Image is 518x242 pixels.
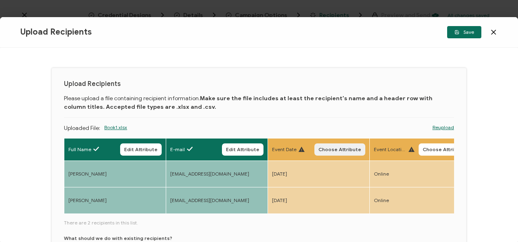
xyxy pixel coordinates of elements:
[64,235,172,242] p: What should we do with existing recipients?
[64,187,166,213] td: [PERSON_NAME]
[314,143,365,156] button: Choose Attribute
[166,161,268,187] td: [EMAIL_ADDRESS][DOMAIN_NAME]
[268,161,370,187] td: [DATE]
[120,143,162,156] button: Edit Attribute
[419,143,470,156] button: Choose Attribute
[166,187,268,213] td: [EMAIL_ADDRESS][DOMAIN_NAME]
[104,124,127,144] span: Book1.xlsx
[226,147,259,152] span: Edit Attribute
[447,26,481,38] button: Save
[64,219,454,227] span: There are 2 recipients in this list.
[170,146,185,153] span: E-mail
[370,187,474,213] td: Online
[64,94,454,111] p: Please upload a file containing recipient information.
[64,161,166,187] td: [PERSON_NAME]
[68,146,91,153] span: Full Name
[268,187,370,213] td: [DATE]
[222,143,263,156] button: Edit Attribute
[477,203,518,242] iframe: Chat Widget
[432,124,454,131] a: Reupload
[272,146,296,153] span: Event Date
[318,147,361,152] span: Choose Attribute
[20,27,92,37] span: Upload Recipients
[374,146,406,153] span: Event Location
[64,124,100,134] p: Uploaded File:
[64,80,454,88] h1: Upload Recipients
[64,95,432,110] b: Make sure the file includes at least the recipient's name and a header row with column titles. Ac...
[423,147,465,152] span: Choose Attribute
[370,161,474,187] td: Online
[124,147,158,152] span: Edit Attribute
[454,30,474,35] span: Save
